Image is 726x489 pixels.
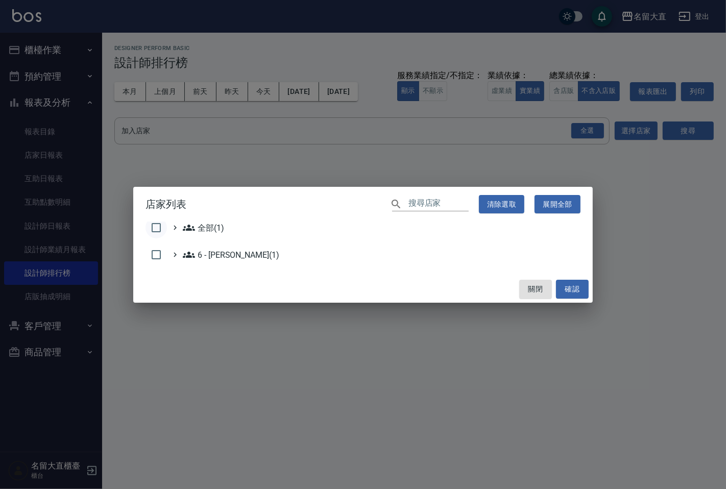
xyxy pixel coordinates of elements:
button: 展開全部 [535,195,580,214]
button: 關閉 [519,280,552,299]
span: 6 - [PERSON_NAME](1) [183,249,279,261]
input: 搜尋店家 [408,197,469,211]
h2: 店家列表 [133,187,593,222]
button: 清除選取 [479,195,525,214]
span: 全部(1) [183,222,224,234]
button: 確認 [556,280,589,299]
